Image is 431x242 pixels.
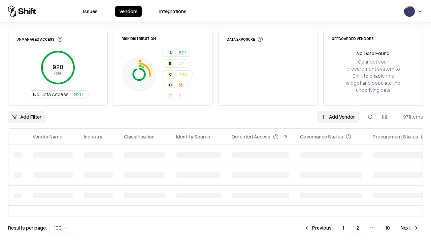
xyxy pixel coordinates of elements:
[380,222,395,234] button: 10
[178,60,184,67] span: 72
[8,111,45,123] button: Add Filter
[124,133,155,140] div: Classification
[122,37,156,40] div: Risk Distribution
[300,222,423,234] nav: pagination
[162,49,192,57] button: A677
[74,91,83,98] span: 920
[300,133,343,140] div: Governance Status
[79,6,102,17] button: Issues
[155,6,191,17] button: Integrations
[8,224,47,231] p: Results per page:
[162,81,189,89] button: D16
[162,70,193,78] button: C206
[33,133,62,140] div: Vendor Name
[332,37,374,40] div: Offboarded Vendors
[168,82,173,88] div: D
[397,222,423,234] button: Next
[115,6,142,17] button: Vendors
[54,70,62,76] tspan: Total
[168,72,173,77] div: C
[337,222,350,234] button: 1
[16,37,63,42] div: Unmanaged Access
[232,133,270,140] div: Detected Access
[84,133,102,140] div: Industry
[178,71,187,78] span: 206
[317,111,359,123] a: Add Vendor
[178,81,183,88] span: 16
[162,59,190,68] button: B72
[168,50,173,55] div: A
[176,133,210,140] div: Identity Source
[351,222,365,234] button: 2
[227,37,263,42] div: Data Exposure
[53,63,63,71] tspan: 920
[357,50,390,57] div: No Data Found
[178,49,187,56] span: 677
[33,91,69,98] span: No Data Access
[373,133,418,140] div: Procurement Status
[168,61,173,66] div: B
[300,222,336,234] button: Previous
[345,58,401,94] div: Connect your procurement system to Shift to enable this widget and populate the underlying data
[27,90,89,98] button: No Data Access920
[396,113,423,120] div: 971 items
